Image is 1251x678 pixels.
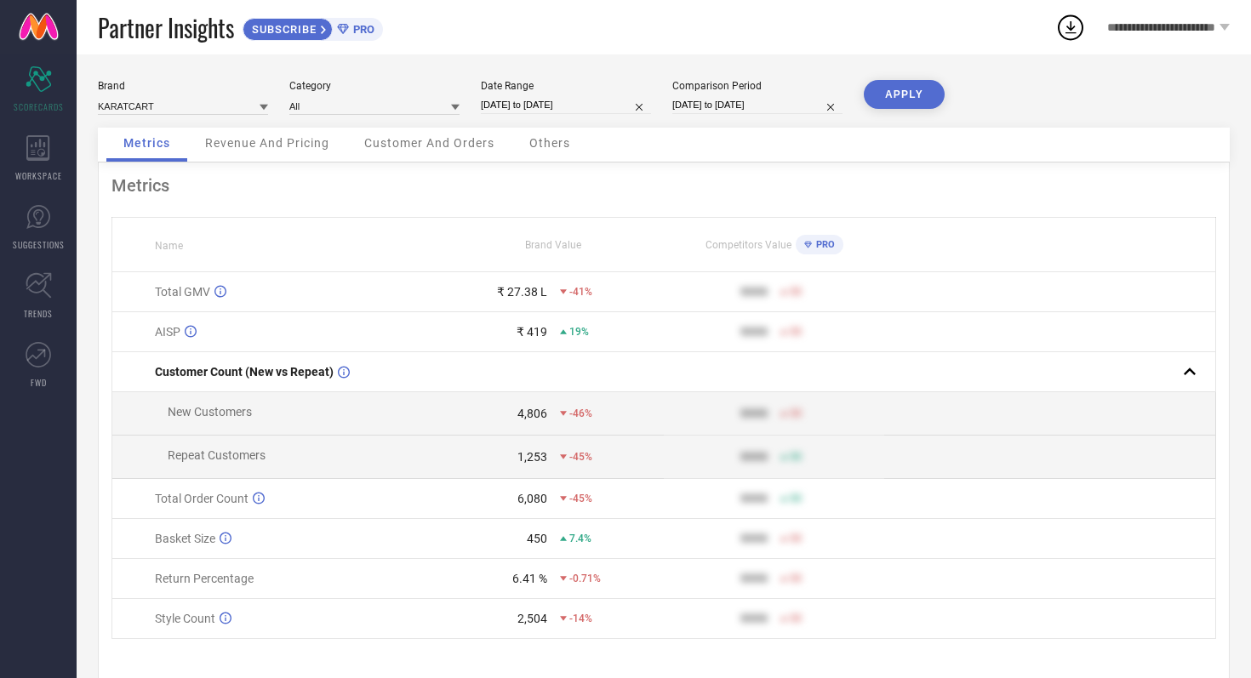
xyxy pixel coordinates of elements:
[812,239,835,250] span: PRO
[1055,12,1086,43] div: Open download list
[14,100,64,113] span: SCORECARDS
[517,325,547,339] div: ₹ 419
[243,23,321,36] span: SUBSCRIBE
[111,175,1216,196] div: Metrics
[569,286,592,298] span: -41%
[790,451,802,463] span: 50
[155,612,215,625] span: Style Count
[24,307,53,320] span: TRENDS
[740,612,768,625] div: 9999
[98,80,268,92] div: Brand
[790,407,802,419] span: 50
[790,573,802,584] span: 50
[569,612,592,624] span: -14%
[155,240,183,252] span: Name
[517,450,547,464] div: 1,253
[155,532,215,545] span: Basket Size
[790,533,802,544] span: 50
[672,96,843,114] input: Select comparison period
[790,326,802,338] span: 50
[517,407,547,420] div: 4,806
[168,448,266,462] span: Repeat Customers
[123,136,170,150] span: Metrics
[517,492,547,505] div: 6,080
[13,238,65,251] span: SUGGESTIONS
[740,325,768,339] div: 9999
[740,407,768,420] div: 9999
[527,532,547,545] div: 450
[364,136,494,150] span: Customer And Orders
[525,239,581,251] span: Brand Value
[569,493,592,504] span: -45%
[569,573,601,584] span: -0.71%
[705,239,791,251] span: Competitors Value
[15,169,62,182] span: WORKSPACE
[168,405,252,419] span: New Customers
[740,450,768,464] div: 9999
[864,80,945,109] button: APPLY
[497,285,547,299] div: ₹ 27.38 L
[31,376,47,389] span: FWD
[512,572,547,585] div: 6.41 %
[790,493,802,504] span: 50
[155,572,254,585] span: Return Percentage
[569,451,592,463] span: -45%
[289,80,460,92] div: Category
[155,325,180,339] span: AISP
[790,612,802,624] span: 50
[481,96,651,114] input: Select date range
[155,365,334,379] span: Customer Count (New vs Repeat)
[672,80,843,92] div: Comparison Period
[790,286,802,298] span: 50
[569,326,589,338] span: 19%
[569,533,591,544] span: 7.4%
[740,572,768,585] div: 9999
[569,407,592,419] span: -46%
[740,492,768,505] div: 9999
[481,80,651,92] div: Date Range
[517,612,547,625] div: 2,504
[740,532,768,545] div: 9999
[243,14,383,41] a: SUBSCRIBEPRO
[98,10,234,45] span: Partner Insights
[349,23,374,36] span: PRO
[740,285,768,299] div: 9999
[155,285,210,299] span: Total GMV
[205,136,329,150] span: Revenue And Pricing
[155,492,248,505] span: Total Order Count
[529,136,570,150] span: Others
